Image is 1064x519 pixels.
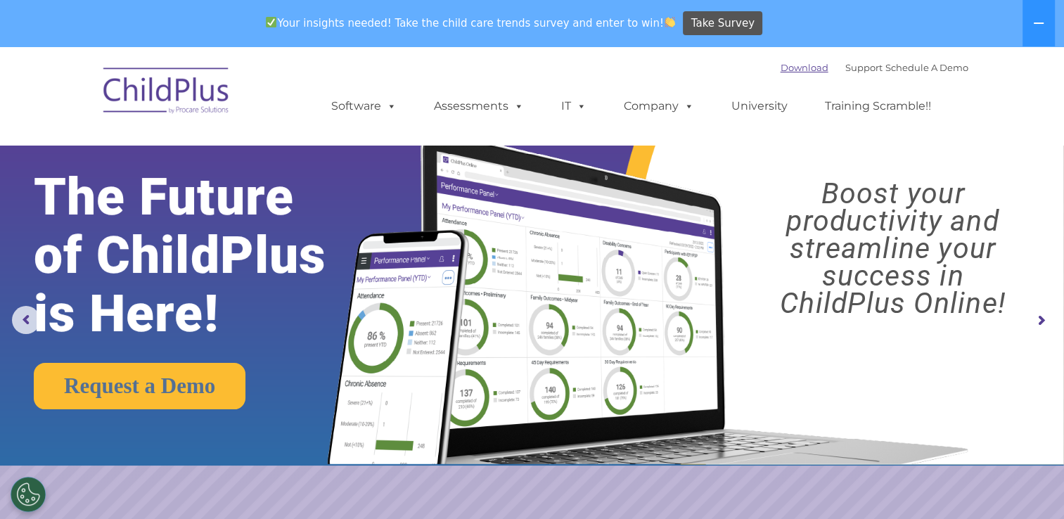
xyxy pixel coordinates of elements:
a: Request a Demo [34,363,245,409]
a: Training Scramble!! [811,92,945,120]
span: Take Survey [691,11,755,36]
span: Phone number [196,150,255,161]
a: University [717,92,802,120]
a: Download [781,62,828,73]
img: 👏 [665,17,675,27]
a: Assessments [420,92,538,120]
img: ChildPlus by Procare Solutions [96,58,237,128]
a: Take Survey [683,11,762,36]
a: IT [547,92,601,120]
span: Last name [196,93,238,103]
img: ✅ [266,17,276,27]
a: Software [317,92,411,120]
span: Your insights needed! Take the child care trends survey and enter to win! [260,9,681,37]
a: Support [845,62,883,73]
a: Schedule A Demo [885,62,968,73]
font: | [781,62,968,73]
rs-layer: The Future of ChildPlus is Here! [34,168,373,343]
a: Company [610,92,708,120]
button: Cookies Settings [11,477,46,512]
rs-layer: Boost your productivity and streamline your success in ChildPlus Online! [735,180,1051,317]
